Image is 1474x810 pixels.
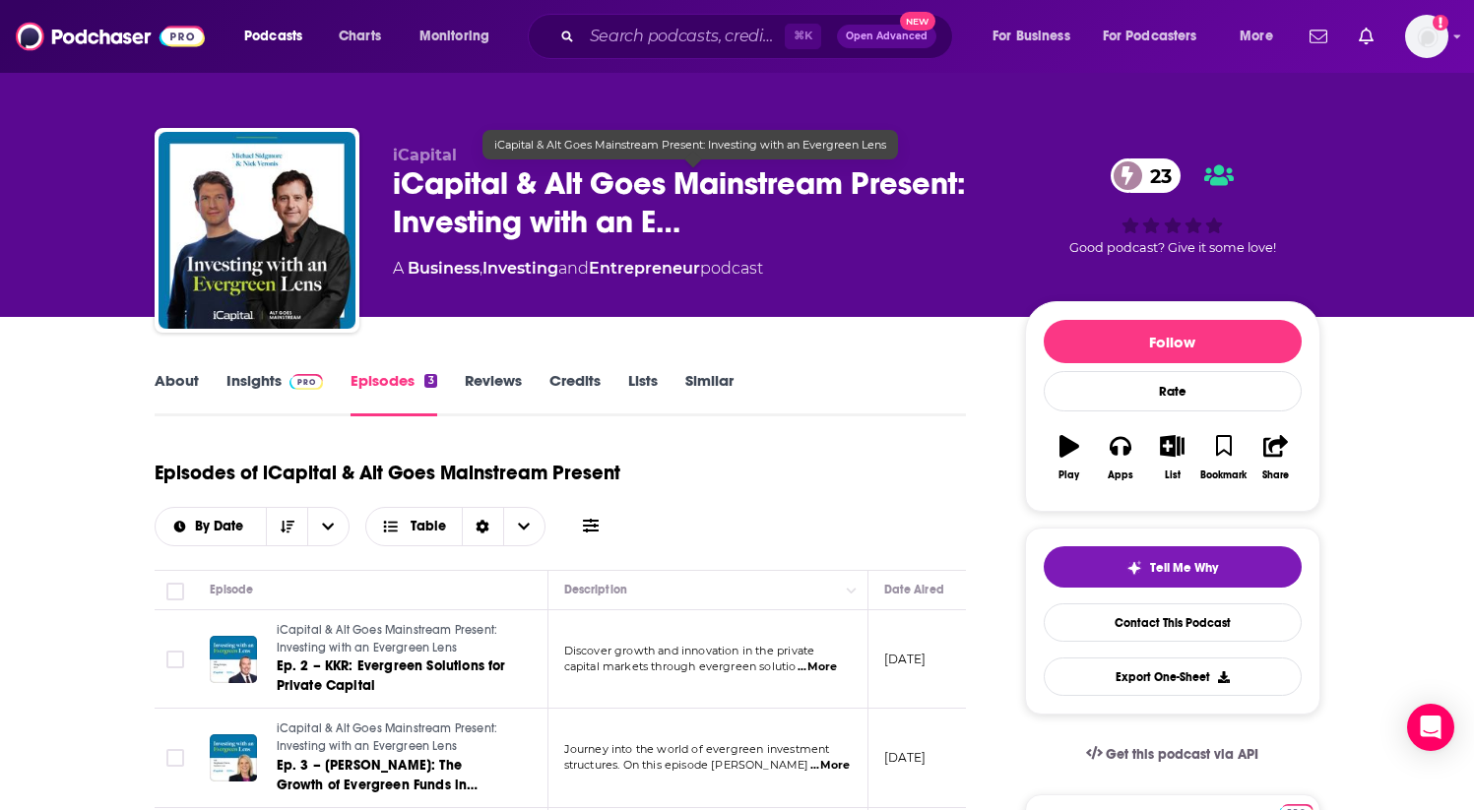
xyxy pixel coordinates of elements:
div: Bookmark [1200,469,1247,481]
span: Ep. 2 – KKR: Evergreen Solutions for Private Capital [277,657,506,694]
div: Episode [210,578,254,601]
a: Lists [628,371,658,416]
span: Good podcast? Give it some love! [1069,240,1276,255]
div: Apps [1108,469,1133,481]
input: Search podcasts, credits, & more... [582,21,785,52]
div: Open Intercom Messenger [1407,704,1454,751]
span: structures. On this episode [PERSON_NAME] [564,758,809,772]
a: Similar [685,371,734,416]
span: ⌘ K [785,24,821,49]
div: Search podcasts, credits, & more... [546,14,972,59]
button: Show profile menu [1405,15,1448,58]
img: tell me why sparkle [1126,560,1142,576]
a: iCapital & Alt Goes Mainstream Present: Investing with an Evergreen Lens [277,622,513,656]
a: Show notifications dropdown [1302,20,1335,53]
p: [DATE] [884,749,927,766]
span: Open Advanced [846,31,928,41]
a: Business [408,259,480,278]
a: InsightsPodchaser Pro [226,371,324,416]
span: New [900,12,935,31]
h1: Episodes of iCapital & Alt Goes Mainstream Present [155,461,620,485]
button: Choose View [365,507,545,546]
div: 3 [424,374,436,388]
p: [DATE] [884,651,927,667]
button: open menu [406,21,515,52]
button: open menu [979,21,1095,52]
button: List [1146,422,1197,493]
span: iCapital & Alt Goes Mainstream Present: Investing with an Evergreen Lens [277,623,498,654]
span: Journey into the world of evergreen investment [564,742,830,756]
button: open menu [1226,21,1298,52]
span: , [480,259,482,278]
button: open menu [1090,21,1226,52]
img: Podchaser - Follow, Share and Rate Podcasts [16,18,205,55]
div: Description [564,578,627,601]
a: Get this podcast via API [1070,730,1275,779]
div: Rate [1044,371,1302,411]
span: Table [411,520,446,533]
div: 23Good podcast? Give it some love! [1025,146,1320,268]
a: Credits [549,371,601,416]
a: iCapital & Alt Goes Mainstream Present: Investing with an Evergreen Lens [277,720,513,755]
img: iCapital & Alt Goes Mainstream Present: Investing with an Evergreen Lens [159,132,355,329]
span: For Business [993,23,1070,50]
button: Export One-Sheet [1044,657,1302,696]
button: Apps [1095,422,1146,493]
span: Podcasts [244,23,302,50]
span: iCapital [393,146,457,164]
button: Bookmark [1198,422,1250,493]
button: Play [1044,422,1095,493]
span: capital markets through evergreen solutio [564,659,797,673]
a: Reviews [465,371,522,416]
button: Share [1250,422,1301,493]
button: open menu [156,520,267,533]
span: 23 [1130,158,1182,193]
button: Column Actions [840,579,864,602]
span: More [1240,23,1273,50]
span: and [558,259,589,278]
a: Ep. 2 – KKR: Evergreen Solutions for Private Capital [277,656,513,696]
a: Charts [326,21,393,52]
span: Logged in as ellerylsmith123 [1405,15,1448,58]
span: Charts [339,23,381,50]
a: Investing [482,259,558,278]
button: Open AdvancedNew [837,25,936,48]
span: Tell Me Why [1150,560,1218,576]
span: Toggle select row [166,651,184,668]
div: Date Aired [884,578,944,601]
span: For Podcasters [1103,23,1197,50]
div: Play [1058,469,1079,481]
a: Contact This Podcast [1044,603,1302,642]
span: ...More [810,758,850,774]
span: ...More [798,659,837,675]
button: tell me why sparkleTell Me Why [1044,546,1302,588]
a: Entrepreneur [589,259,700,278]
button: open menu [307,508,349,545]
span: Toggle select row [166,749,184,767]
span: iCapital & Alt Goes Mainstream Present: Investing with an Evergreen Lens [277,721,498,753]
div: A podcast [393,257,763,280]
img: User Profile [1405,15,1448,58]
div: Share [1262,469,1289,481]
a: About [155,371,199,416]
a: Ep. 3 – [PERSON_NAME]: The Growth of Evergreen Funds in Private Markets [277,756,513,795]
span: Get this podcast via API [1106,746,1258,763]
div: Sort Direction [462,508,503,545]
button: open menu [230,21,328,52]
button: Follow [1044,320,1302,363]
a: Episodes3 [351,371,436,416]
span: Monitoring [419,23,489,50]
h2: Choose List sort [155,507,351,546]
span: Discover growth and innovation in the private [564,644,815,657]
span: By Date [195,520,250,533]
img: Podchaser Pro [289,374,324,390]
div: iCapital & Alt Goes Mainstream Present: Investing with an Evergreen Lens [482,130,898,159]
div: List [1165,469,1181,481]
a: 23 [1111,158,1182,193]
button: Sort Direction [266,508,307,545]
a: Show notifications dropdown [1351,20,1381,53]
svg: Add a profile image [1433,15,1448,31]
